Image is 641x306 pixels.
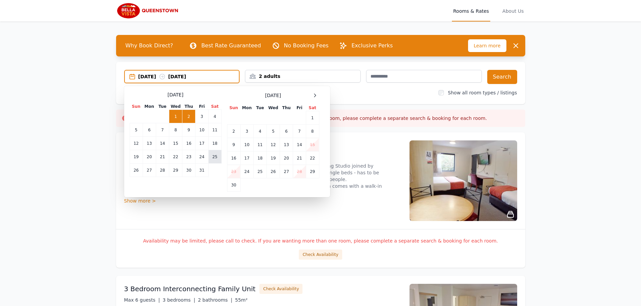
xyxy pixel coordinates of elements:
[245,73,360,80] div: 2 adults
[130,103,143,110] th: Sun
[240,138,253,151] td: 10
[195,150,208,164] td: 24
[240,105,253,111] th: Mon
[227,105,240,111] th: Sun
[240,125,253,138] td: 3
[306,125,319,138] td: 8
[259,284,302,294] button: Check Availability
[182,123,195,137] td: 9
[169,164,182,177] td: 29
[280,105,293,111] th: Thu
[448,90,517,95] label: Show all room types / listings
[169,123,182,137] td: 8
[299,250,342,260] button: Check Availability
[306,105,319,111] th: Sat
[293,105,306,111] th: Fri
[195,123,208,137] td: 10
[235,297,248,303] span: 55m²
[130,150,143,164] td: 19
[280,165,293,178] td: 27
[208,137,221,150] td: 18
[208,150,221,164] td: 25
[182,137,195,150] td: 16
[351,42,393,50] p: Exclusive Perks
[253,125,266,138] td: 4
[143,150,156,164] td: 20
[156,103,169,110] th: Tue
[284,42,329,50] p: No Booking Fees
[240,151,253,165] td: 17
[280,138,293,151] td: 13
[293,151,306,165] td: 21
[227,151,240,165] td: 16
[253,151,266,165] td: 18
[265,92,281,99] span: [DATE]
[138,73,239,80] div: [DATE] [DATE]
[266,125,280,138] td: 5
[156,123,169,137] td: 7
[468,39,506,52] span: Learn more
[293,138,306,151] td: 14
[253,138,266,151] td: 11
[130,123,143,137] td: 5
[182,164,195,177] td: 30
[124,198,401,204] div: Show more >
[124,284,256,294] h3: 3 Bedroom Interconnecting Family Unit
[143,137,156,150] td: 13
[227,178,240,192] td: 30
[198,297,232,303] span: 2 bathrooms |
[266,105,280,111] th: Wed
[182,103,195,110] th: Thu
[280,151,293,165] td: 20
[487,70,517,84] button: Search
[169,137,182,150] td: 15
[208,110,221,123] td: 4
[240,165,253,178] td: 24
[201,42,261,50] p: Best Rate Guaranteed
[266,138,280,151] td: 12
[130,164,143,177] td: 26
[195,164,208,177] td: 31
[120,39,179,52] span: Why Book Direct?
[124,237,517,244] p: Availability may be limited, please call to check. If you are wanting more than one room, please ...
[208,123,221,137] td: 11
[253,105,266,111] th: Tue
[208,103,221,110] th: Sat
[195,137,208,150] td: 17
[169,103,182,110] th: Wed
[182,150,195,164] td: 23
[116,3,181,19] img: Bella Vista Queenstown
[266,151,280,165] td: 19
[253,165,266,178] td: 25
[124,297,160,303] span: Max 6 guests |
[156,164,169,177] td: 28
[227,125,240,138] td: 2
[143,123,156,137] td: 6
[195,103,208,110] th: Fri
[163,297,195,303] span: 3 bedrooms |
[156,150,169,164] td: 21
[169,110,182,123] td: 1
[306,111,319,125] td: 1
[156,137,169,150] td: 14
[280,125,293,138] td: 6
[266,165,280,178] td: 26
[143,164,156,177] td: 27
[130,137,143,150] td: 12
[293,125,306,138] td: 7
[306,151,319,165] td: 22
[195,110,208,123] td: 3
[227,165,240,178] td: 23
[168,91,183,98] span: [DATE]
[306,138,319,151] td: 15
[143,103,156,110] th: Mon
[293,165,306,178] td: 28
[169,150,182,164] td: 22
[227,138,240,151] td: 9
[306,165,319,178] td: 29
[182,110,195,123] td: 2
